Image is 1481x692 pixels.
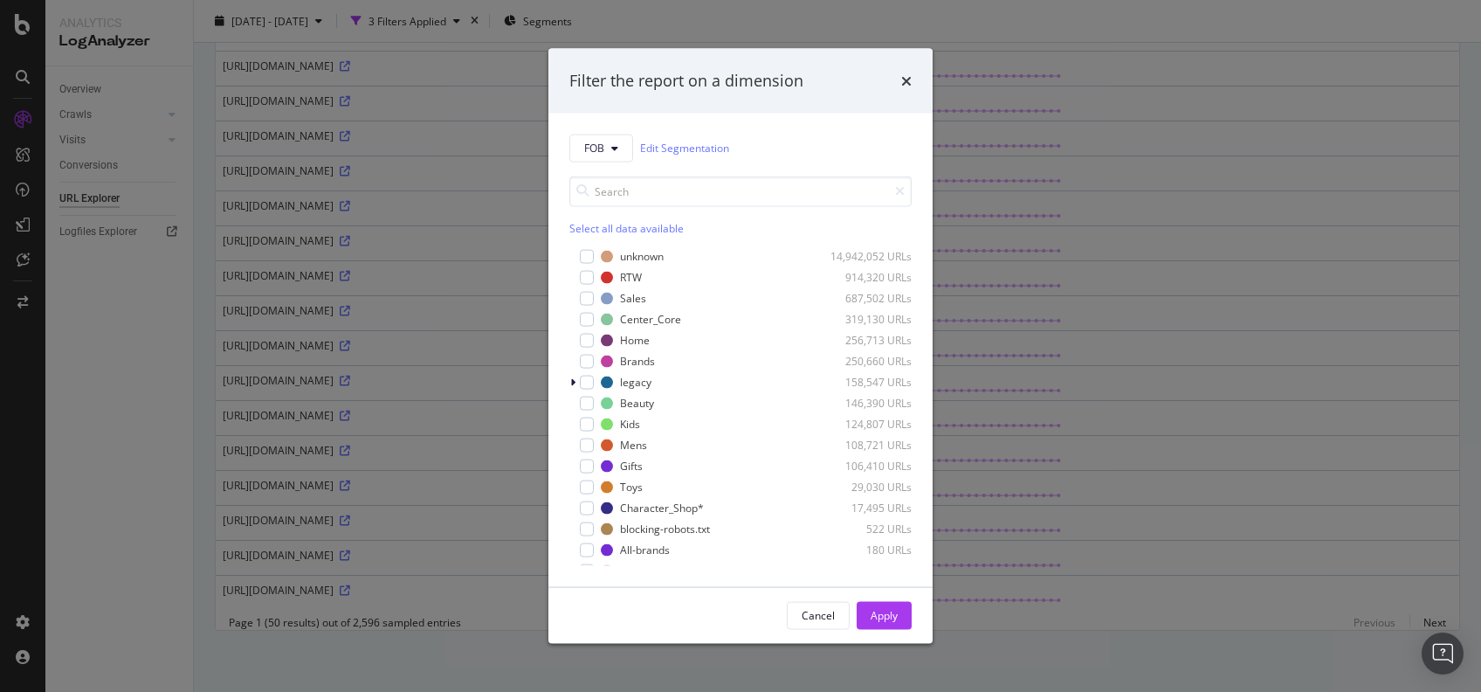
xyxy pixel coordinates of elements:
div: Character_Shop* [620,501,704,516]
div: Beauty [620,396,654,411]
div: 29,030 URLs [826,480,912,495]
div: 522 URLs [826,522,912,536]
div: blocking-robots.txt [620,522,710,536]
div: Select all data available [569,220,912,235]
div: Apply [871,608,898,623]
div: 687,502 URLs [826,291,912,306]
div: Brands [620,354,655,369]
div: 914,320 URLs [826,270,912,285]
div: Mens [620,438,647,453]
span: FOB [584,141,604,156]
div: times [901,70,912,93]
div: Kids [620,417,640,432]
div: All-brands [620,543,670,557]
div: Wedding [620,564,663,578]
div: 158,547 URLs [826,375,912,390]
div: 17,495 URLs [826,501,912,516]
div: 106,410 URLs [826,459,912,474]
a: Edit Segmentation [640,139,729,157]
div: Sales [620,291,646,306]
div: unknown [620,249,664,264]
button: Apply [857,601,912,629]
div: 146,390 URLs [826,396,912,411]
div: Filter the report on a dimension [569,70,803,93]
button: Cancel [787,601,850,629]
div: 14,942,052 URLs [826,249,912,264]
div: Toys [620,480,643,495]
input: Search [569,176,912,206]
div: 319,130 URLs [826,312,912,327]
div: 124,807 URLs [826,417,912,432]
div: legacy [620,375,651,390]
div: 256,713 URLs [826,333,912,348]
div: Center_Core [620,312,681,327]
div: 108,721 URLs [826,438,912,453]
div: Open Intercom Messenger [1422,633,1464,675]
div: Cancel [802,608,835,623]
div: RTW [620,270,642,285]
button: FOB [569,134,633,162]
div: 250,660 URLs [826,354,912,369]
div: modal [548,49,933,644]
div: Gifts [620,459,643,474]
div: 180 URLs [826,543,912,557]
div: Home [620,333,650,348]
div: 74 URLs [826,564,912,578]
